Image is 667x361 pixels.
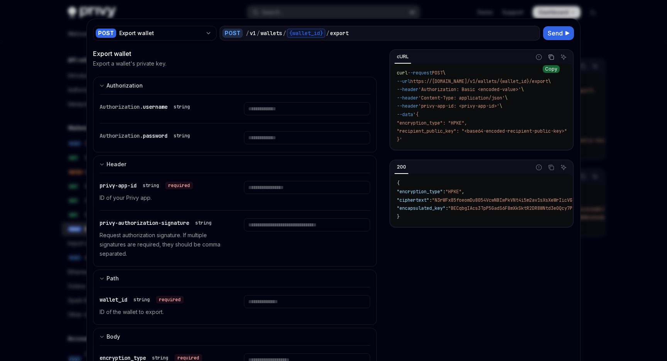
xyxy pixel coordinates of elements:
[100,295,184,304] div: wallet_id
[418,103,499,109] span: 'privy-app-id: <privy-app-id>'
[93,155,377,173] button: Expand input section
[397,86,418,93] span: --header
[107,274,119,283] div: Path
[397,128,567,134] span: "recipient_public_key": "<base64-encoded-recipient-public-key>"
[548,78,551,84] span: \
[432,70,443,76] span: POST
[244,295,370,308] input: Enter wallet_id
[410,78,548,84] span: https://[DOMAIN_NAME]/v1/wallets/{wallet_id}/export
[244,181,370,194] input: Enter privy-app-id
[100,231,225,258] p: Request authorization signature. If multiple signatures are required, they should be comma separa...
[394,52,411,61] div: cURL
[499,103,502,109] span: \
[548,29,563,38] span: Send
[418,95,505,101] span: 'Content-Type: application/json'
[543,65,560,73] div: Copy
[521,86,524,93] span: \
[287,29,325,38] div: {wallet_id}
[397,180,400,186] span: {
[100,132,143,139] span: Authorization.
[397,70,408,76] span: curl
[244,131,370,144] input: Enter password
[100,193,225,202] p: ID of your Privy app.
[397,205,445,211] span: "encapsulated_key"
[429,197,432,203] span: :
[394,162,408,172] div: 200
[546,162,556,172] button: Copy the contents from the code block
[246,29,249,37] div: /
[559,162,569,172] button: Ask AI
[100,181,193,190] div: privy-app-id
[257,29,260,37] div: /
[397,137,402,143] span: }'
[397,189,443,195] span: "encryption_type"
[397,78,410,84] span: --url
[283,29,286,37] div: /
[93,49,377,58] div: Export wallet
[534,52,544,62] button: Report incorrect code
[96,29,116,38] div: POST
[543,26,574,40] button: Send
[445,189,462,195] span: "HPKE"
[408,70,432,76] span: --request
[100,296,127,303] span: wallet_id
[119,29,202,37] div: Export wallet
[93,60,166,67] p: Export a wallet's private key.
[93,328,377,345] button: Expand input section
[100,102,193,111] div: Authorization.username
[100,131,193,140] div: Authorization.password
[432,197,610,203] span: "N3rWFx85foeomDu8054VcwNBIwPkVNt4i5m2av1sXsXeWrIicVGwutFist12MmnI"
[100,307,225,317] p: ID of the wallet to export.
[143,103,168,110] span: username
[397,103,418,109] span: --header
[418,86,521,93] span: 'Authorization: Basic <encoded-value>'
[326,29,329,37] div: /
[413,111,418,118] span: '{
[397,120,467,126] span: "encryption_type": "HPKE",
[397,111,413,118] span: --data
[261,29,282,37] div: wallets
[100,219,189,226] span: privy-authorization-signature
[397,197,429,203] span: "ciphertext"
[505,95,508,101] span: \
[107,160,126,169] div: Header
[222,29,243,38] div: POST
[397,95,418,101] span: --header
[534,162,544,172] button: Report incorrect code
[330,29,349,37] div: export
[443,189,445,195] span: :
[107,81,143,90] div: Authorization
[93,25,217,41] button: POSTExport wallet
[165,182,193,189] div: required
[107,332,120,341] div: Body
[244,102,370,115] input: Enter username
[244,218,370,231] input: Enter privy-authorization-signature
[100,218,215,228] div: privy-authorization-signature
[397,214,400,220] span: }
[462,189,464,195] span: ,
[156,296,184,304] div: required
[559,52,569,62] button: Ask AI
[546,52,556,62] button: Copy the contents from the code block
[143,132,168,139] span: password
[93,270,377,287] button: Expand input section
[250,29,256,37] div: v1
[445,205,448,211] span: :
[443,70,445,76] span: \
[93,77,377,94] button: Expand input section
[100,182,137,189] span: privy-app-id
[100,103,143,110] span: Authorization.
